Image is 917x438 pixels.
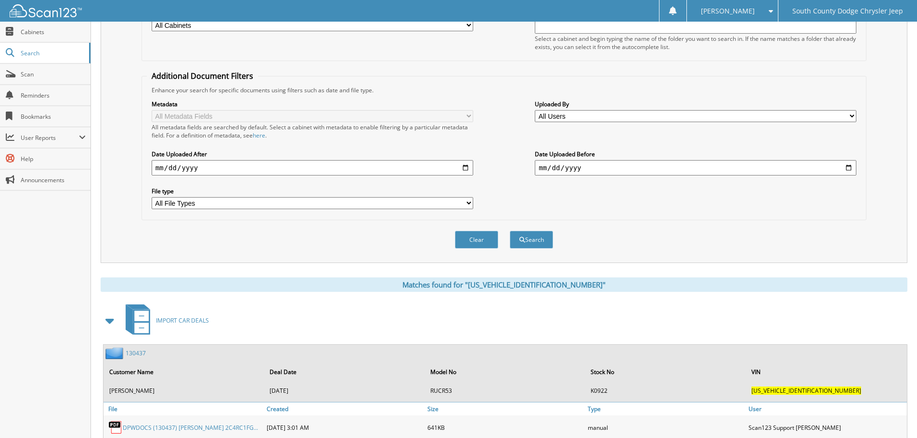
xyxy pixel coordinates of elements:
span: Scan [21,70,86,78]
td: K0922 [586,383,745,399]
a: here [253,131,265,139]
td: RUCR53 [426,383,585,399]
img: scan123-logo-white.svg [10,4,82,17]
a: User [746,402,907,415]
img: PDF.png [108,420,123,435]
td: [DATE] [265,383,424,399]
span: [US_VEHICLE_IDENTIFICATION_NUMBER] [751,387,861,395]
div: Select a cabinet and begin typing the name of the folder you want to search in. If the name match... [535,35,856,51]
span: Search [21,49,84,57]
a: Type [585,402,746,415]
input: end [535,160,856,175]
span: Help [21,155,86,163]
label: Date Uploaded After [152,150,473,158]
img: folder2.png [105,347,126,359]
a: File [103,402,264,415]
th: Stock No [586,362,745,382]
span: South County Dodge Chrysler Jeep [792,8,903,14]
span: Cabinets [21,28,86,36]
button: Clear [455,231,498,249]
div: Matches found for "[US_VEHICLE_IDENTIFICATION_NUMBER]" [101,277,907,292]
td: [PERSON_NAME] [104,383,264,399]
label: Uploaded By [535,100,856,108]
a: Created [264,402,425,415]
label: Date Uploaded Before [535,150,856,158]
button: Search [510,231,553,249]
div: manual [585,418,746,437]
input: start [152,160,473,175]
div: 641KB [425,418,586,437]
legend: Additional Document Filters [147,71,258,81]
th: Deal Date [265,362,424,382]
th: Model No [426,362,585,382]
span: Reminders [21,91,86,100]
span: User Reports [21,134,79,142]
label: File type [152,187,473,195]
div: Scan123 Support [PERSON_NAME] [746,418,907,437]
a: Size [425,402,586,415]
th: VIN [747,362,906,382]
span: IMPORT CAR DEALS [156,316,209,325]
div: [DATE] 3:01 AM [264,418,425,437]
div: All metadata fields are searched by default. Select a cabinet with metadata to enable filtering b... [152,123,473,139]
label: Metadata [152,100,473,108]
iframe: Chat Widget [869,392,917,438]
th: Customer Name [104,362,264,382]
span: [PERSON_NAME] [701,8,755,14]
div: Enhance your search for specific documents using filters such as date and file type. [147,86,861,94]
a: 130437 [126,349,146,357]
span: Announcements [21,176,86,184]
a: IMPORT CAR DEALS [120,301,209,339]
a: DPWDOCS (130437) [PERSON_NAME] 2C4RC1FG... [123,424,258,432]
span: Bookmarks [21,113,86,121]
